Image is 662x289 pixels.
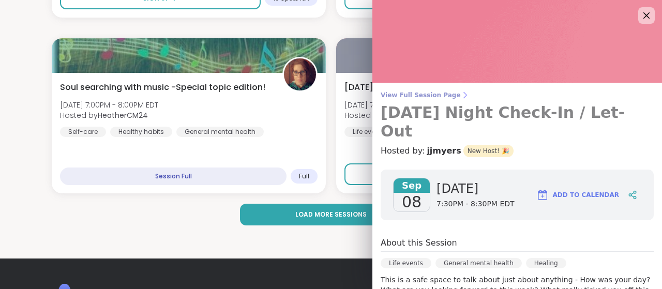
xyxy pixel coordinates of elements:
[402,193,422,211] span: 08
[394,178,430,193] span: Sep
[344,127,393,137] div: Life events
[110,127,172,137] div: Healthy habits
[381,91,654,141] a: View Full Session Page[DATE] Night Check-In / Let-Out
[60,168,287,185] div: Session Full
[98,110,148,120] b: HeatherCM24
[435,258,522,268] div: General mental health
[381,103,654,141] h3: [DATE] Night Check-In / Let-Out
[532,182,624,207] button: Add to Calendar
[381,145,654,157] h4: Hosted by:
[437,199,515,209] span: 7:30PM - 8:30PM EDT
[240,204,422,225] button: Load more sessions
[299,172,309,180] span: Full
[536,189,549,201] img: ShareWell Logomark
[344,163,547,185] button: Sign Up
[381,91,654,99] span: View Full Session Page
[284,58,316,90] img: HeatherCM24
[463,145,514,157] span: New Host! 🎉
[344,100,442,110] span: [DATE] 7:30PM - 8:30PM EDT
[60,110,158,120] span: Hosted by
[60,127,106,137] div: Self-care
[427,145,461,157] a: jjmyers
[344,110,442,120] span: Hosted by
[176,127,264,137] div: General mental health
[553,190,619,200] span: Add to Calendar
[60,81,265,94] span: Soul searching with music -Special topic edition!
[344,81,479,94] span: [DATE] Night Check-In / Let-Out
[437,180,515,197] span: [DATE]
[526,258,566,268] div: Healing
[381,258,431,268] div: Life events
[60,100,158,110] span: [DATE] 7:00PM - 8:00PM EDT
[295,210,367,219] span: Load more sessions
[381,237,457,249] h4: About this Session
